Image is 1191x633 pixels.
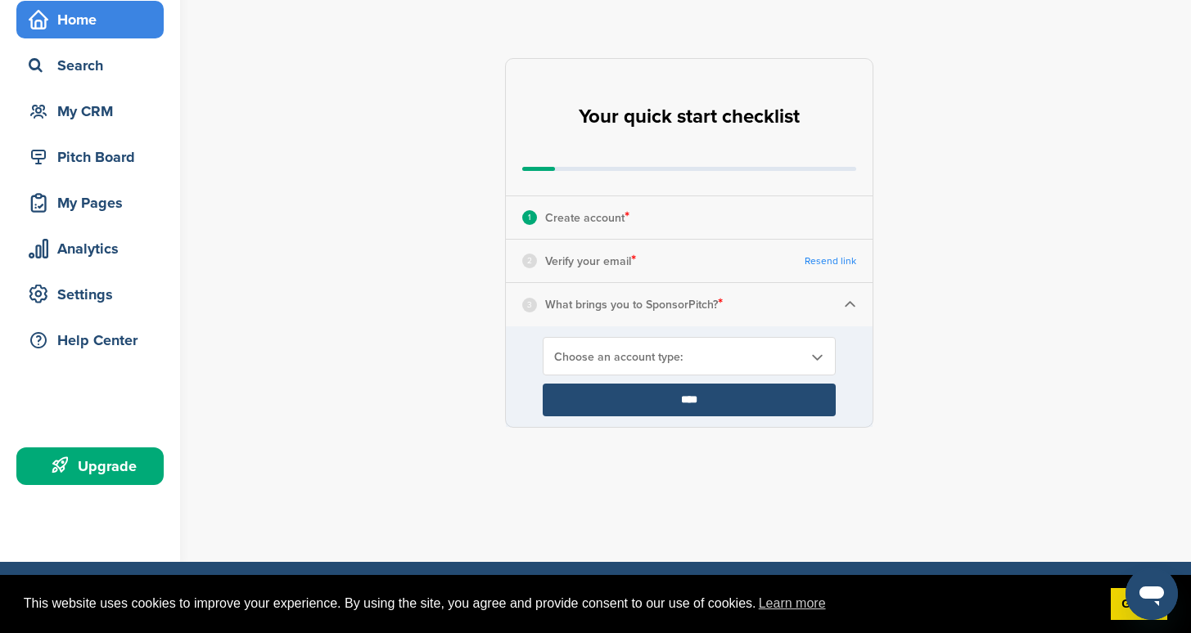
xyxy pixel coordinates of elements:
span: Choose an account type: [554,350,803,364]
a: learn more about cookies [756,591,828,616]
a: Pitch Board [16,138,164,176]
div: 3 [522,298,537,312]
div: Analytics [25,234,164,263]
p: What brings you to SponsorPitch? [545,294,723,315]
div: 1 [522,210,537,225]
a: My CRM [16,92,164,130]
div: Search [25,51,164,80]
a: Help Center [16,321,164,359]
div: My Pages [25,188,164,218]
h2: Your quick start checklist [579,99,800,135]
div: Upgrade [25,451,164,481]
a: Home [16,1,164,38]
p: Verify your email [545,250,636,272]
div: Settings [25,280,164,309]
img: Checklist arrow 1 [844,299,856,311]
div: Pitch Board [25,142,164,172]
p: Create account [545,207,629,228]
a: Analytics [16,230,164,267]
a: Settings [16,276,164,313]
a: My Pages [16,184,164,222]
a: dismiss cookie message [1111,588,1167,621]
a: Resend link [805,255,856,267]
div: Help Center [25,325,164,355]
a: Search [16,47,164,84]
span: This website uses cookies to improve your experience. By using the site, you agree and provide co... [24,591,1098,616]
div: 2 [522,254,537,268]
div: My CRM [25,97,164,126]
a: Upgrade [16,447,164,485]
div: Home [25,5,164,34]
iframe: Button to launch messaging window [1126,568,1178,620]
